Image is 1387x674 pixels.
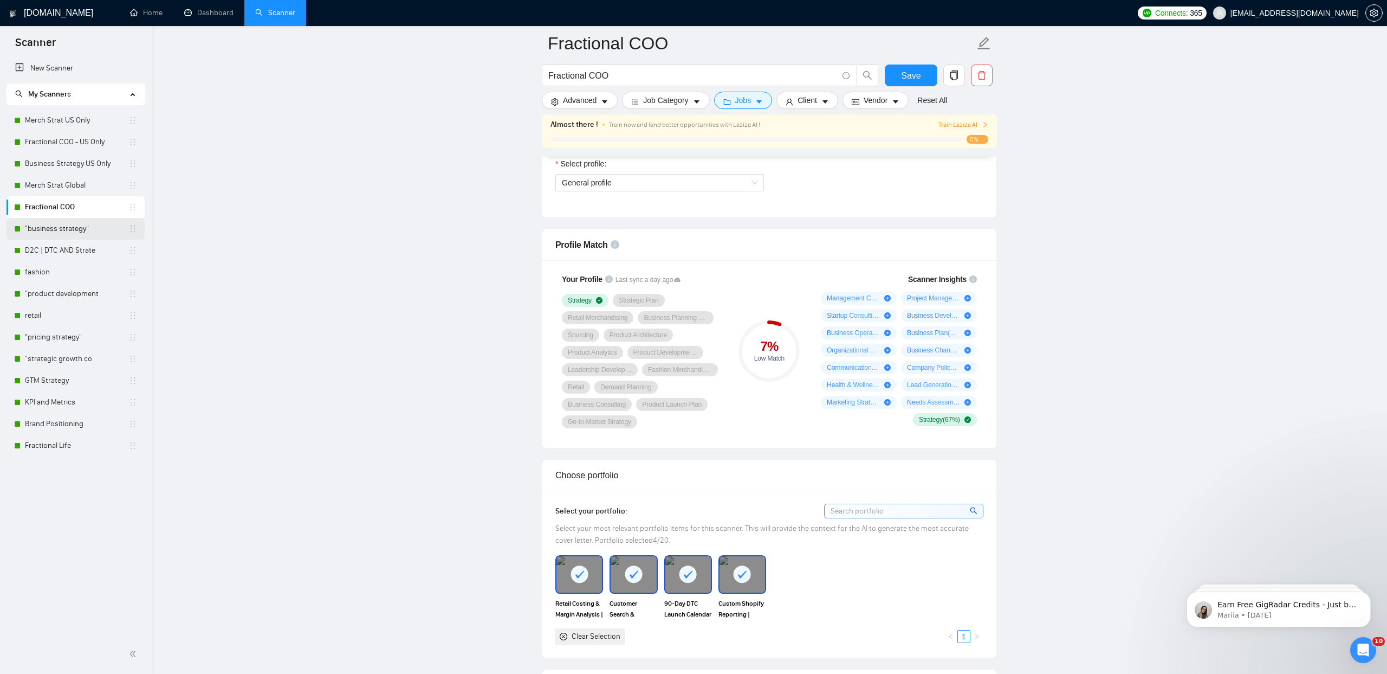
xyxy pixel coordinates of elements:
span: Scanner Insights [908,275,967,283]
a: Merch Strat Global [25,175,128,196]
img: logo [9,5,17,22]
button: folderJobscaret-down [714,92,773,109]
span: caret-down [821,98,829,106]
a: Reset All [917,94,947,106]
span: close-circle [560,633,567,640]
span: Go-to-Market Strategy [568,418,631,426]
a: "business strategy" [25,218,128,240]
span: Advanced [563,94,597,106]
span: user [786,98,793,106]
span: holder [128,159,137,168]
span: caret-down [693,98,701,106]
li: "business strategy" [7,218,145,240]
span: Jobs [735,94,751,106]
button: barsJob Categorycaret-down [622,92,709,109]
li: Fractional Life [7,435,145,457]
img: upwork-logo.png [1143,9,1151,17]
button: Save [885,65,937,86]
span: Product Analytics [568,348,617,357]
span: 365 [1190,7,1202,19]
span: General profile [562,175,757,191]
span: holder [128,311,137,320]
span: holder [128,246,137,255]
span: Last sync a day ago [615,275,680,285]
a: searchScanner [255,8,295,17]
a: dashboardDashboard [184,8,234,17]
span: folder [723,98,731,106]
span: plus-circle [964,399,971,406]
span: double-left [129,649,140,659]
li: "product development [7,283,145,305]
span: setting [1366,9,1382,17]
span: Strategic Plan [619,296,658,305]
span: holder [128,441,137,450]
button: setting [1365,4,1383,22]
button: delete [971,65,993,86]
li: GTM Strategy [7,370,145,391]
span: Business Operations ( 33 %) [827,329,880,337]
span: Strategy ( 67 %) [919,415,960,424]
span: plus-circle [964,382,971,388]
li: Brand Positioning [7,413,145,435]
span: Business Plan ( 33 %) [907,329,960,337]
span: setting [551,98,559,106]
div: Choose portfolio [555,460,983,491]
li: fashion [7,261,145,283]
span: plus-circle [884,399,891,406]
span: Profile Match [555,240,608,249]
span: edit [977,36,991,50]
span: Organizational Design & Effectiveness ( 25 %) [827,346,880,355]
button: userClientcaret-down [776,92,838,109]
a: fashion [25,261,128,283]
span: copy [944,70,964,80]
span: Retail Costing & Margin Analysis | Kitting Strategy for Growth [555,598,603,620]
span: search [857,70,878,80]
span: Fashion Merchandising [648,365,712,374]
span: Business Change ( 17 %) [907,346,960,355]
span: Select your most relevant portfolio items for this scanner. This will provide the context for the... [555,524,969,545]
span: plus-circle [964,364,971,371]
iframe: Intercom notifications message [1170,569,1387,645]
span: Select profile: [560,158,606,170]
a: Fractional Life [25,435,128,457]
a: GTM Strategy [25,370,128,391]
a: Fractional COO [25,196,128,218]
span: Customer Search & Sentiment Analysis | Retail, CPG & E-commerce [610,598,657,620]
a: D2C | DTC AND Strate [25,240,128,261]
span: Marketing Strategy ( 17 %) [827,398,880,407]
span: delete [971,70,992,80]
li: 1 [957,630,970,643]
span: Leadership Development [568,365,632,374]
span: Almost there ! [550,119,598,131]
span: Lead Generation ( 17 %) [907,381,960,389]
span: plus-circle [884,330,891,336]
button: Train Laziza AI [938,120,988,130]
span: left [948,633,954,640]
li: Next Page [970,630,983,643]
button: settingAdvancedcaret-down [542,92,618,109]
span: Train now and land better opportunities with Laziza AI ! [609,121,760,129]
span: holder [128,268,137,277]
span: Product Launch Plan [642,400,702,409]
a: New Scanner [15,57,136,79]
span: Connects: [1155,7,1188,19]
li: Business Strategy US Only [7,153,145,175]
span: Job Category [643,94,688,106]
span: Health & Wellness ( 17 %) [827,381,880,389]
a: Brand Positioning [25,413,128,435]
span: Strategy [568,296,592,305]
span: Startup Consulting ( 42 %) [827,311,880,320]
span: Company Policy ( 17 %) [907,363,960,372]
span: user [1216,9,1223,17]
span: holder [128,398,137,407]
span: holder [128,376,137,385]
span: Business Consulting [568,400,626,409]
span: plus-circle [964,295,971,301]
a: "strategic growth co [25,348,128,370]
span: Retail [568,383,584,391]
a: setting [1365,9,1383,17]
a: retail [25,305,128,326]
li: Merch Strat Global [7,175,145,196]
span: My Scanners [15,89,71,99]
